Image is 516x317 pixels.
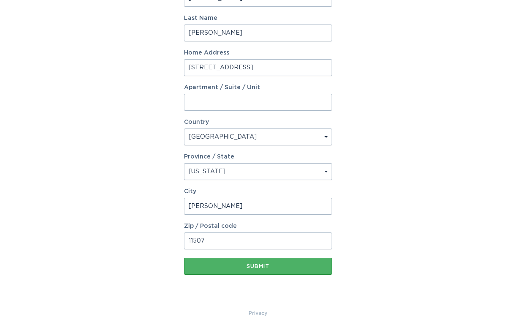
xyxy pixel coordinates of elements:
label: Last Name [184,15,332,21]
label: Country [184,119,209,125]
label: Apartment / Suite / Unit [184,85,332,90]
label: City [184,189,332,194]
div: Submit [188,264,328,269]
label: Province / State [184,154,234,160]
label: Home Address [184,50,332,56]
button: Submit [184,258,332,275]
label: Zip / Postal code [184,223,332,229]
